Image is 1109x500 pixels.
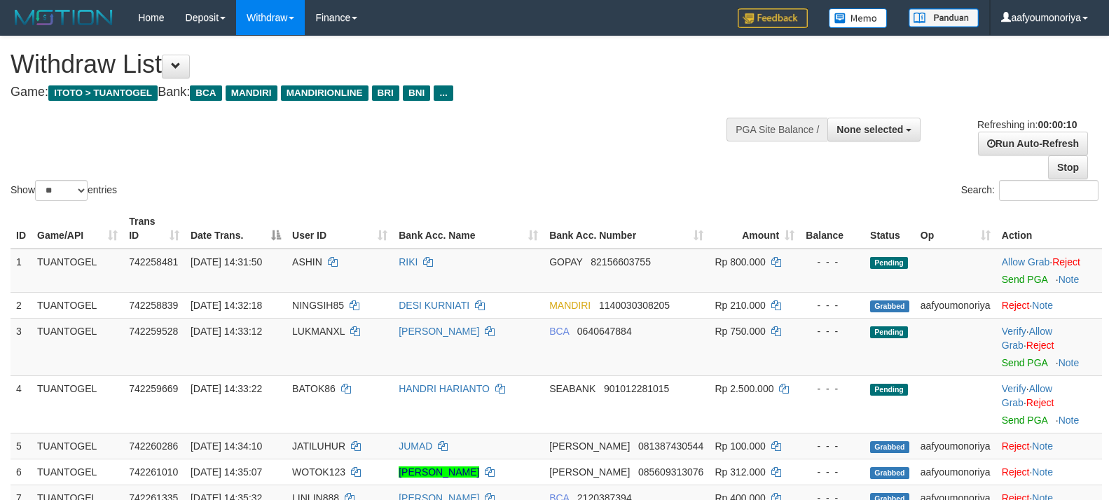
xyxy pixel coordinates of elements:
[738,8,808,28] img: Feedback.jpg
[961,180,1098,201] label: Search:
[604,383,669,394] span: Copy 901012281015 to clipboard
[11,85,725,99] h4: Game: Bank:
[709,209,800,249] th: Amount: activate to sort column ascending
[1002,326,1052,351] span: ·
[591,256,651,268] span: Copy 82156603755 to clipboard
[1059,415,1080,426] a: Note
[870,441,909,453] span: Grabbed
[1002,357,1047,368] a: Send PGA
[996,433,1102,459] td: ·
[35,180,88,201] select: Showentries
[827,118,921,141] button: None selected
[32,209,123,249] th: Game/API: activate to sort column ascending
[1002,383,1052,408] span: ·
[999,180,1098,201] input: Search:
[191,466,262,478] span: [DATE] 14:35:07
[399,300,469,311] a: DESI KURNIATI
[32,249,123,293] td: TUANTOGEL
[191,300,262,311] span: [DATE] 14:32:18
[870,326,908,338] span: Pending
[1026,340,1054,351] a: Reject
[870,384,908,396] span: Pending
[191,383,262,394] span: [DATE] 14:33:22
[32,459,123,485] td: TUANTOGEL
[836,124,903,135] span: None selected
[829,8,888,28] img: Button%20Memo.svg
[638,440,703,452] span: Copy 081387430544 to clipboard
[292,300,344,311] span: NINGSIH85
[399,383,490,394] a: HANDRI HARIANTO
[915,209,996,249] th: Op: activate to sort column ascending
[1032,300,1053,311] a: Note
[399,440,432,452] a: JUMAD
[129,256,178,268] span: 742258481
[1002,383,1026,394] a: Verify
[32,433,123,459] td: TUANTOGEL
[915,433,996,459] td: aafyoumonoriya
[549,256,582,268] span: GOPAY
[806,465,859,479] div: - - -
[11,249,32,293] td: 1
[870,300,909,312] span: Grabbed
[870,467,909,479] span: Grabbed
[11,180,117,201] label: Show entries
[393,209,544,249] th: Bank Acc. Name: activate to sort column ascending
[292,466,345,478] span: WOTOK123
[129,300,178,311] span: 742258839
[372,85,399,101] span: BRI
[996,292,1102,318] td: ·
[11,433,32,459] td: 5
[1002,383,1052,408] a: Allow Grab
[996,249,1102,293] td: ·
[715,256,765,268] span: Rp 800.000
[1002,274,1047,285] a: Send PGA
[123,209,185,249] th: Trans ID: activate to sort column ascending
[1032,466,1053,478] a: Note
[48,85,158,101] span: ITOTO > TUANTOGEL
[11,50,725,78] h1: Withdraw List
[599,300,670,311] span: Copy 1140030308205 to clipboard
[292,383,336,394] span: BATOK86
[870,257,908,269] span: Pending
[1059,357,1080,368] a: Note
[11,7,117,28] img: MOTION_logo.png
[1002,256,1052,268] span: ·
[1038,119,1077,130] strong: 00:00:10
[191,256,262,268] span: [DATE] 14:31:50
[11,292,32,318] td: 2
[1002,326,1026,337] a: Verify
[715,383,773,394] span: Rp 2.500.000
[915,292,996,318] td: aafyoumonoriya
[549,300,591,311] span: MANDIRI
[806,382,859,396] div: - - -
[996,209,1102,249] th: Action
[996,318,1102,375] td: · ·
[1002,326,1052,351] a: Allow Grab
[800,209,865,249] th: Balance
[715,326,765,337] span: Rp 750.000
[544,209,709,249] th: Bank Acc. Number: activate to sort column ascending
[915,459,996,485] td: aafyoumonoriya
[11,459,32,485] td: 6
[1026,397,1054,408] a: Reject
[549,383,595,394] span: SEABANK
[806,298,859,312] div: - - -
[129,383,178,394] span: 742259669
[1002,300,1030,311] a: Reject
[1059,274,1080,285] a: Note
[190,85,221,101] span: BCA
[549,466,630,478] span: [PERSON_NAME]
[191,326,262,337] span: [DATE] 14:33:12
[1002,415,1047,426] a: Send PGA
[129,440,178,452] span: 742260286
[865,209,915,249] th: Status
[226,85,277,101] span: MANDIRI
[726,118,827,141] div: PGA Site Balance /
[399,466,479,478] a: [PERSON_NAME]
[1052,256,1080,268] a: Reject
[549,440,630,452] span: [PERSON_NAME]
[434,85,453,101] span: ...
[129,466,178,478] span: 742261010
[185,209,287,249] th: Date Trans.: activate to sort column descending
[715,300,765,311] span: Rp 210.000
